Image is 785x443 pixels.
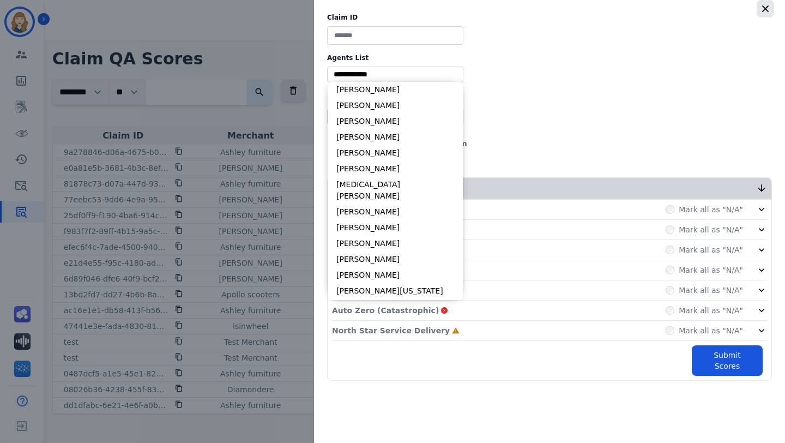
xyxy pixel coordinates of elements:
li: [PERSON_NAME][US_STATE] [328,283,463,299]
li: [PERSON_NAME] [328,252,463,267]
label: Mark all as "N/A" [679,305,743,316]
li: [PERSON_NAME] [328,220,463,236]
ul: selected options [330,69,461,80]
label: Mark all as "N/A" [679,224,743,235]
li: [PERSON_NAME] [328,204,463,220]
li: [PERSON_NAME] [328,98,463,113]
div: Evaluator: [327,153,772,164]
button: Submit Scores [692,345,763,376]
label: Mark all as "N/A" [679,244,743,255]
label: Claim ID [327,13,772,22]
p: Auto Zero (Catastrophic) [332,305,439,316]
label: Mark all as "N/A" [679,325,743,336]
div: Evaluation Date: [327,138,772,149]
li: [PERSON_NAME] [328,299,463,315]
label: Mark all as "N/A" [679,285,743,296]
label: Mark all as "N/A" [679,204,743,215]
li: [PERSON_NAME] [328,236,463,252]
p: North Star Service Delivery [332,325,450,336]
li: [PERSON_NAME] [328,113,463,129]
label: Merchants List [327,95,772,104]
label: Agents List [327,53,772,62]
li: [PERSON_NAME] [328,267,463,283]
li: [PERSON_NAME] [328,145,463,161]
li: [PERSON_NAME] [328,129,463,145]
li: [PERSON_NAME] [328,82,463,98]
li: [PERSON_NAME] [328,161,463,177]
li: [MEDICAL_DATA][PERSON_NAME] [328,177,463,204]
label: Mark all as "N/A" [679,265,743,276]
